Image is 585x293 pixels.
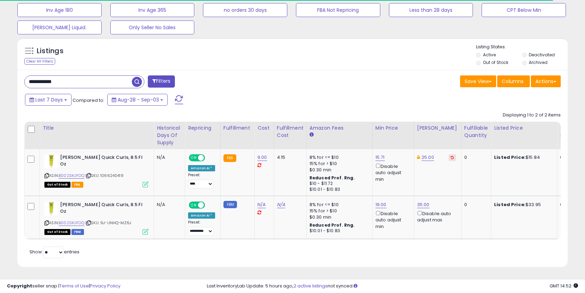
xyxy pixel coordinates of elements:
[296,3,380,17] button: FBA Not Repricing
[560,124,574,139] div: Ship Price
[310,187,367,193] div: $10.01 - $10.83
[7,283,120,290] div: seller snap | |
[294,283,328,289] a: 2 active listings
[157,154,180,161] div: N/A
[110,3,195,17] button: Inv Age 365
[203,3,287,17] button: no orders 30 days
[118,96,159,103] span: Aug-28 - Sep-03
[188,173,215,188] div: Preset:
[85,220,131,226] span: | SKU: 9J-UNHQ-MZ6J
[310,222,355,228] b: Reduced Prof. Rng.
[204,155,215,161] span: OFF
[494,154,552,161] div: $15.84
[375,154,385,161] a: 15.71
[310,167,367,173] div: $0.30 min
[43,124,151,132] div: Title
[110,21,195,34] button: Only Seller No Sales
[310,214,367,220] div: $0.30 min
[310,208,367,214] div: 15% for > $10
[189,155,198,161] span: ON
[257,201,266,208] a: N/A
[560,154,571,161] div: 0.00
[223,201,237,208] small: FBM
[44,229,70,235] span: All listings that are currently out of stock and unavailable for purchase on Amazon
[223,124,252,132] div: Fulfillment
[482,3,566,17] button: CPT Below Min
[277,124,304,139] div: Fulfillment Cost
[148,75,175,88] button: Filters
[494,201,526,208] b: Listed Price:
[44,202,58,215] img: 41I9fB0tc6L._SL40_.jpg
[310,181,367,187] div: $10 - $11.72
[310,161,367,167] div: 15% for > $10
[188,165,215,171] div: Amazon AI *
[417,201,430,208] a: 35.00
[277,154,301,161] div: 4.15
[157,124,182,146] div: Historical Days Of Supply
[189,202,198,208] span: ON
[464,154,486,161] div: 0
[310,132,314,138] small: Amazon Fees.
[483,59,508,65] label: Out of Stock
[37,46,63,56] h5: Listings
[502,78,524,85] span: Columns
[59,173,84,179] a: B002SKUFOQ
[60,154,144,169] b: [PERSON_NAME] Quick Curls, 8.5 Fl Oz
[157,202,180,208] div: N/A
[529,59,548,65] label: Archived
[483,52,496,58] label: Active
[71,182,83,188] span: FBA
[35,96,63,103] span: Last 7 Days
[277,201,285,208] a: N/A
[71,229,84,235] span: FBM
[44,182,70,188] span: All listings that are currently out of stock and unavailable for purchase on Amazon
[464,124,488,139] div: Fulfillable Quantity
[310,175,355,181] b: Reduced Prof. Rng.
[29,249,79,255] span: Show: entries
[188,220,215,236] div: Preset:
[17,3,102,17] button: Inv Age 180
[24,58,55,65] div: Clear All Filters
[25,94,71,106] button: Last 7 Days
[389,3,473,17] button: Less than 28 days
[531,75,561,87] button: Actions
[460,75,496,87] button: Save View
[44,154,58,168] img: 41I9fB0tc6L._SL40_.jpg
[375,124,411,132] div: Min Price
[310,124,370,132] div: Amazon Fees
[107,94,168,106] button: Aug-28 - Sep-03
[85,173,124,178] span: | SKU: 1066240419
[503,112,561,119] div: Displaying 1 to 2 of 2 items
[7,283,32,289] strong: Copyright
[560,202,571,208] div: 0.00
[59,220,84,226] a: B002SKUFOQ
[476,44,567,50] p: Listing States:
[422,154,434,161] a: 25.00
[417,124,458,132] div: [PERSON_NAME]
[375,201,387,208] a: 19.00
[310,154,367,161] div: 8% for <= $10
[497,75,530,87] button: Columns
[375,162,409,182] div: Disable auto adjust min
[464,202,486,208] div: 0
[550,283,578,289] span: 2025-09-11 14:52 GMT
[44,202,149,234] div: ASIN:
[223,154,236,162] small: FBA
[310,202,367,208] div: 8% for <= $10
[17,21,102,34] button: [PERSON_NAME] Liquid.
[310,228,367,234] div: $10.01 - $10.83
[60,202,144,216] b: [PERSON_NAME] Quick Curls, 8.5 Fl Oz
[494,202,552,208] div: $33.95
[73,97,104,104] span: Compared to:
[90,283,120,289] a: Privacy Policy
[44,154,149,187] div: ASIN:
[375,210,409,230] div: Disable auto adjust min
[188,124,218,132] div: Repricing
[188,212,215,219] div: Amazon AI *
[257,124,271,132] div: Cost
[204,202,215,208] span: OFF
[207,283,578,290] div: Last InventoryLab Update: 5 hours ago, not synced.
[59,283,89,289] a: Terms of Use
[494,124,554,132] div: Listed Price
[257,154,267,161] a: 9.00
